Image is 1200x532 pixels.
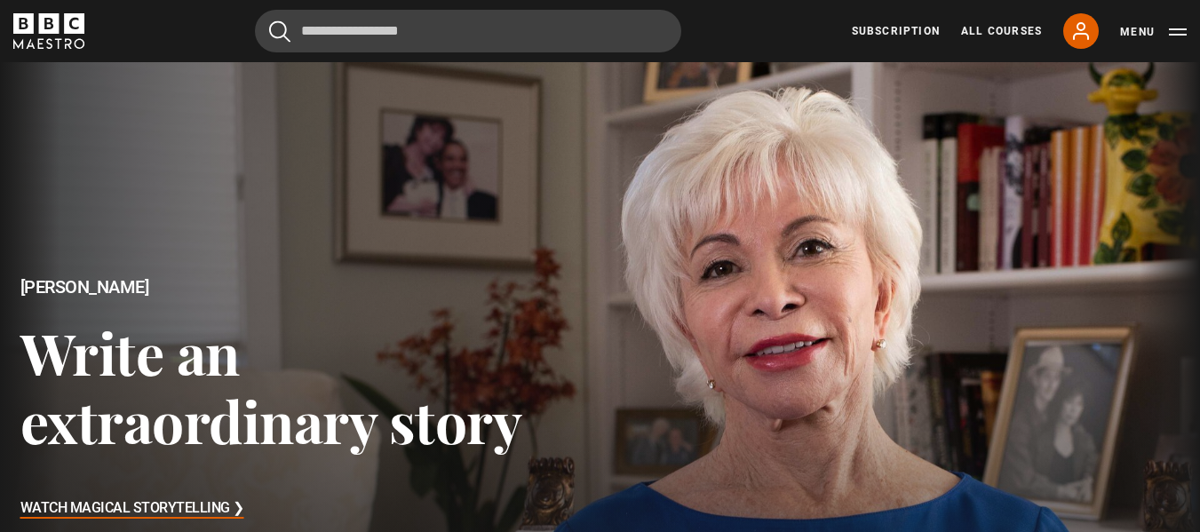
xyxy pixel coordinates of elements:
[269,20,290,43] button: Submit the search query
[20,318,600,456] h3: Write an extraordinary story
[1120,23,1187,41] button: Toggle navigation
[20,496,244,522] h3: Watch Magical Storytelling ❯
[13,13,84,49] svg: BBC Maestro
[961,23,1042,39] a: All Courses
[852,23,940,39] a: Subscription
[255,10,681,52] input: Search
[20,277,600,298] h2: [PERSON_NAME]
